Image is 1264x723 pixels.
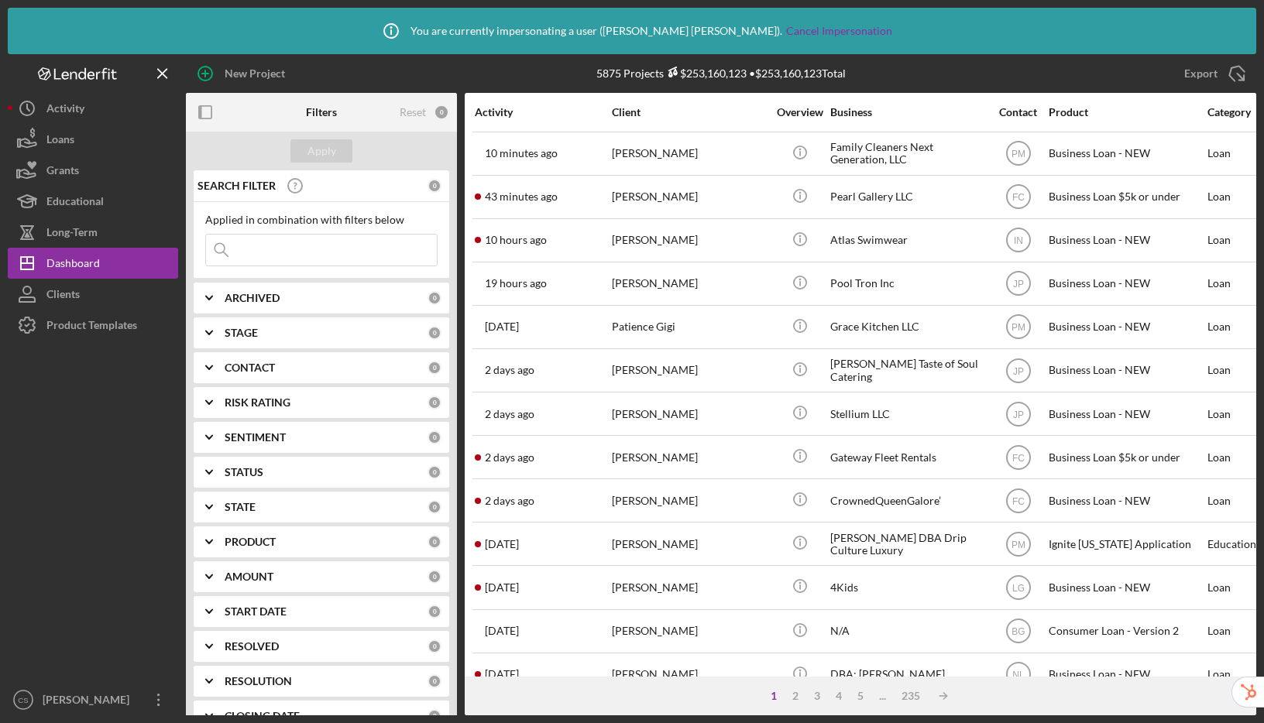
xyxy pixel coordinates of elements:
[197,180,276,192] b: SEARCH FILTER
[372,12,892,50] div: You are currently impersonating a user ( [PERSON_NAME] [PERSON_NAME] ).
[1012,495,1025,506] text: FC
[1012,409,1023,420] text: JP
[428,605,441,618] div: 0
[428,361,441,375] div: 0
[1049,106,1204,118] div: Product
[830,220,985,261] div: Atlas Swimwear
[830,480,985,521] div: CrownedQueenGalore’
[428,674,441,688] div: 0
[612,106,767,118] div: Client
[205,214,438,226] div: Applied in combination with filters below
[8,93,178,124] a: Activity
[307,139,336,163] div: Apply
[475,106,610,118] div: Activity
[434,105,449,120] div: 0
[1049,611,1204,652] div: Consumer Loan - Version 2
[1049,350,1204,391] div: Business Loan - NEW
[46,279,80,314] div: Clients
[46,217,98,252] div: Long-Term
[830,133,985,174] div: Family Cleaners Next Generation, LLC
[485,625,519,637] time: 2025-10-10 20:16
[8,155,178,186] button: Grants
[46,93,84,128] div: Activity
[850,690,871,702] div: 5
[428,535,441,549] div: 0
[8,248,178,279] button: Dashboard
[428,500,441,514] div: 0
[1049,176,1204,218] div: Business Loan $5k or under
[664,67,747,80] div: $253,160,123
[428,465,441,479] div: 0
[612,523,767,564] div: [PERSON_NAME]
[306,106,337,118] b: Filters
[225,327,258,339] b: STAGE
[46,124,74,159] div: Loans
[612,307,767,348] div: Patience Gigi
[1049,393,1204,434] div: Business Loan - NEW
[225,58,285,89] div: New Project
[485,234,547,246] time: 2025-10-13 03:47
[428,639,441,653] div: 0
[1012,279,1023,290] text: JP
[1012,670,1025,680] text: NL
[225,536,276,548] b: PRODUCT
[871,690,894,702] div: ...
[8,279,178,310] a: Clients
[612,133,767,174] div: [PERSON_NAME]
[830,176,985,218] div: Pearl Gallery LLC
[612,567,767,608] div: [PERSON_NAME]
[612,480,767,521] div: [PERSON_NAME]
[989,106,1047,118] div: Contact
[612,611,767,652] div: [PERSON_NAME]
[830,567,985,608] div: 4Kids
[1049,523,1204,564] div: Ignite [US_STATE] Application
[485,190,558,203] time: 2025-10-13 13:18
[485,320,519,333] time: 2025-10-12 02:03
[1049,437,1204,478] div: Business Loan $5k or under
[1012,149,1025,159] text: PM
[8,684,178,715] button: CS[PERSON_NAME]
[485,147,558,159] time: 2025-10-13 13:52
[8,310,178,341] button: Product Templates
[771,106,829,118] div: Overview
[612,437,767,478] div: [PERSON_NAME]
[1049,567,1204,608] div: Business Loan - NEW
[225,675,292,687] b: RESOLUTION
[485,277,547,290] time: 2025-10-12 19:26
[1012,192,1025,203] text: FC
[225,396,290,409] b: RISK RATING
[786,25,892,37] a: Cancel Impersonation
[894,690,928,702] div: 235
[8,186,178,217] button: Educational
[428,430,441,444] div: 0
[612,393,767,434] div: [PERSON_NAME]
[1169,58,1256,89] button: Export
[1184,58,1218,89] div: Export
[485,364,534,376] time: 2025-10-11 21:42
[1012,583,1024,594] text: LG
[612,220,767,261] div: [PERSON_NAME]
[225,466,263,478] b: STATUS
[830,393,985,434] div: Stellium LLC
[186,58,301,89] button: New Project
[830,307,985,348] div: Grace Kitchen LLC
[46,248,100,283] div: Dashboard
[485,495,534,507] time: 2025-10-11 20:07
[830,654,985,695] div: DBA: [PERSON_NAME]
[46,186,104,221] div: Educational
[1049,654,1204,695] div: Business Loan - NEW
[612,263,767,304] div: [PERSON_NAME]
[485,408,534,420] time: 2025-10-11 21:38
[785,690,806,702] div: 2
[8,217,178,248] button: Long-Term
[1014,235,1023,246] text: IN
[46,155,79,190] div: Grants
[830,106,985,118] div: Business
[400,106,426,118] div: Reset
[225,640,279,653] b: RESOLVED
[485,668,519,680] time: 2025-10-10 20:03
